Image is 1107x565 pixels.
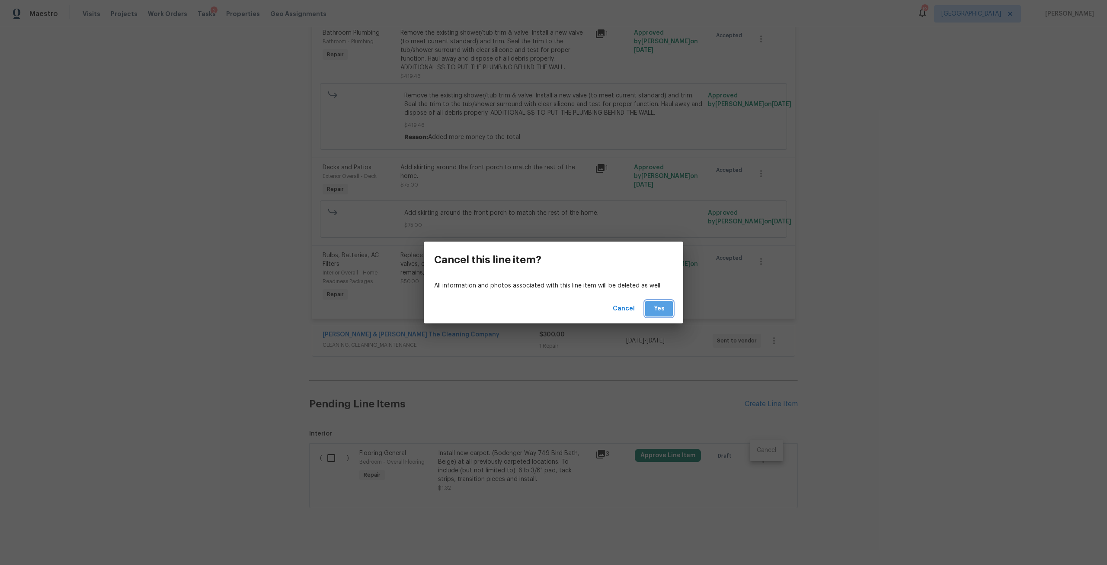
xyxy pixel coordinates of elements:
[434,254,541,266] h3: Cancel this line item?
[652,303,666,314] span: Yes
[609,301,638,317] button: Cancel
[613,303,635,314] span: Cancel
[434,281,673,291] p: All information and photos associated with this line item will be deleted as well
[645,301,673,317] button: Yes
